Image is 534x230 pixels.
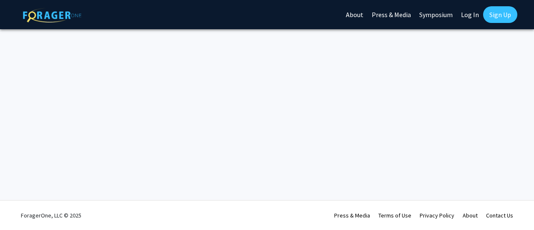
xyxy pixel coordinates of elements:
a: Contact Us [486,212,513,219]
a: Terms of Use [378,212,411,219]
a: About [463,212,478,219]
a: Press & Media [334,212,370,219]
a: Sign Up [483,6,517,23]
div: ForagerOne, LLC © 2025 [21,201,81,230]
a: Privacy Policy [420,212,454,219]
img: ForagerOne Logo [23,8,81,23]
